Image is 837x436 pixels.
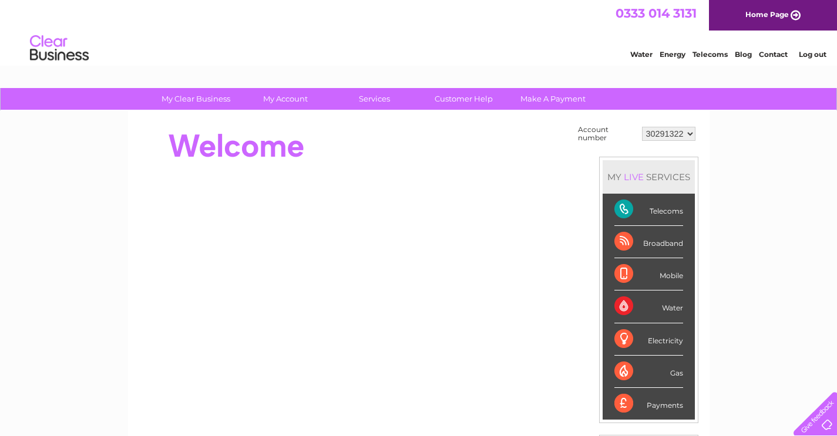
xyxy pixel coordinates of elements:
a: Log out [799,50,826,59]
a: Telecoms [693,50,728,59]
a: 0333 014 3131 [616,6,697,21]
a: Water [630,50,653,59]
div: Telecoms [614,194,683,226]
a: Make A Payment [505,88,601,110]
div: Mobile [614,258,683,290]
a: Contact [759,50,788,59]
a: My Clear Business [147,88,244,110]
img: logo.png [29,31,89,66]
a: Customer Help [415,88,512,110]
div: Gas [614,356,683,388]
div: MY SERVICES [603,160,695,194]
div: Electricity [614,323,683,356]
td: Account number [575,123,639,145]
a: Energy [660,50,685,59]
div: Broadband [614,226,683,258]
a: My Account [237,88,334,110]
div: Water [614,290,683,323]
div: Clear Business is a trading name of Verastar Limited (registered in [GEOGRAPHIC_DATA] No. 3667643... [142,6,697,57]
a: Services [326,88,423,110]
a: Blog [735,50,752,59]
div: LIVE [621,171,646,182]
div: Payments [614,388,683,420]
